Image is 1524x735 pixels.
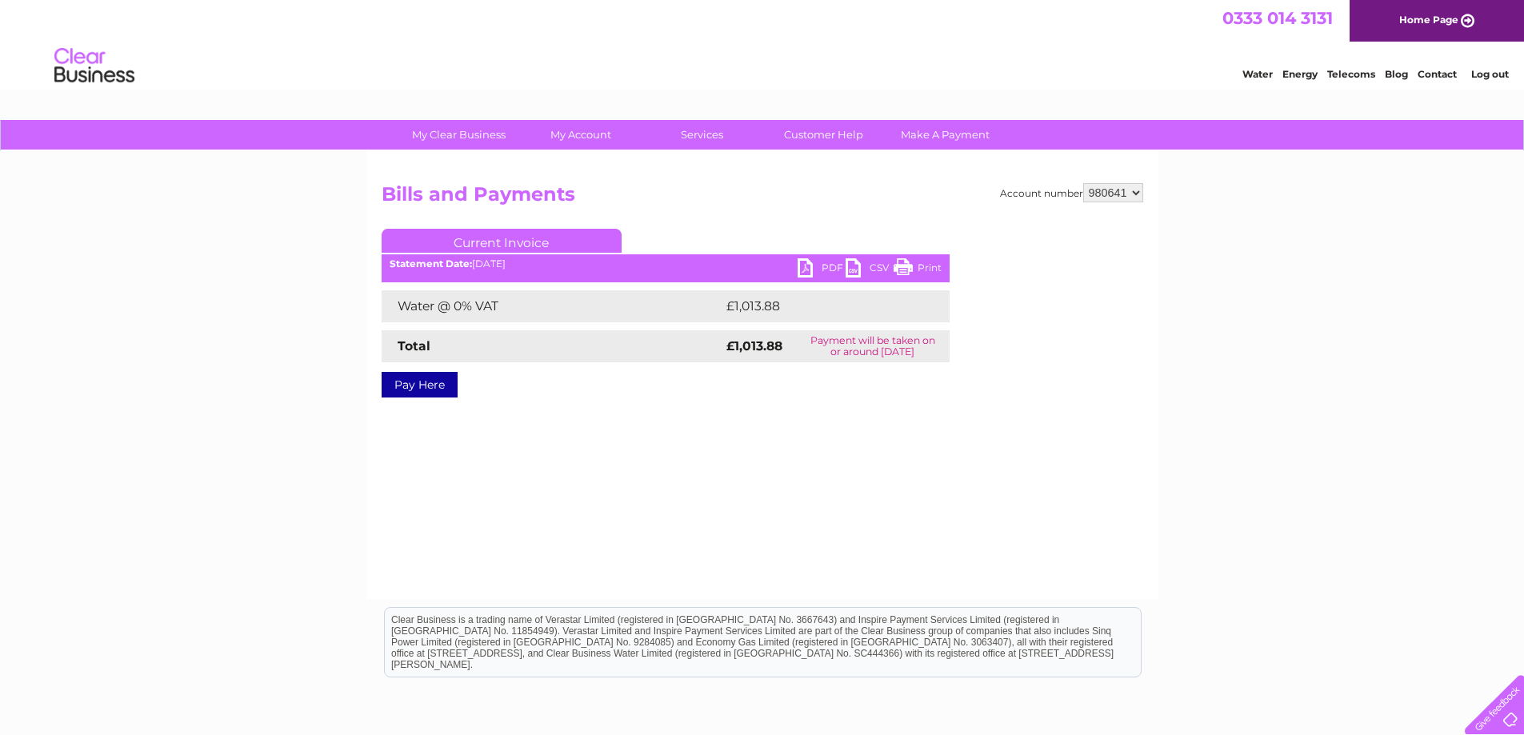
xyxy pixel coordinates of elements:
a: CSV [846,258,894,282]
a: Contact [1418,68,1457,80]
div: Clear Business is a trading name of Verastar Limited (registered in [GEOGRAPHIC_DATA] No. 3667643... [385,9,1141,78]
a: My Account [514,120,646,150]
a: PDF [798,258,846,282]
a: Blog [1385,68,1408,80]
div: Account number [1000,183,1143,202]
a: Pay Here [382,372,458,397]
h2: Bills and Payments [382,183,1143,214]
a: Telecoms [1327,68,1375,80]
a: My Clear Business [393,120,525,150]
a: Water [1242,68,1273,80]
a: 0333 014 3131 [1222,8,1333,28]
div: [DATE] [382,258,950,270]
a: Log out [1471,68,1509,80]
td: £1,013.88 [722,290,923,322]
a: Services [636,120,768,150]
strong: Total [398,338,430,354]
strong: £1,013.88 [726,338,782,354]
img: logo.png [54,42,135,90]
a: Energy [1282,68,1318,80]
a: Current Invoice [382,229,622,253]
td: Payment will be taken on or around [DATE] [796,330,950,362]
b: Statement Date: [390,258,472,270]
a: Make A Payment [879,120,1011,150]
td: Water @ 0% VAT [382,290,722,322]
a: Customer Help [758,120,890,150]
a: Print [894,258,942,282]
